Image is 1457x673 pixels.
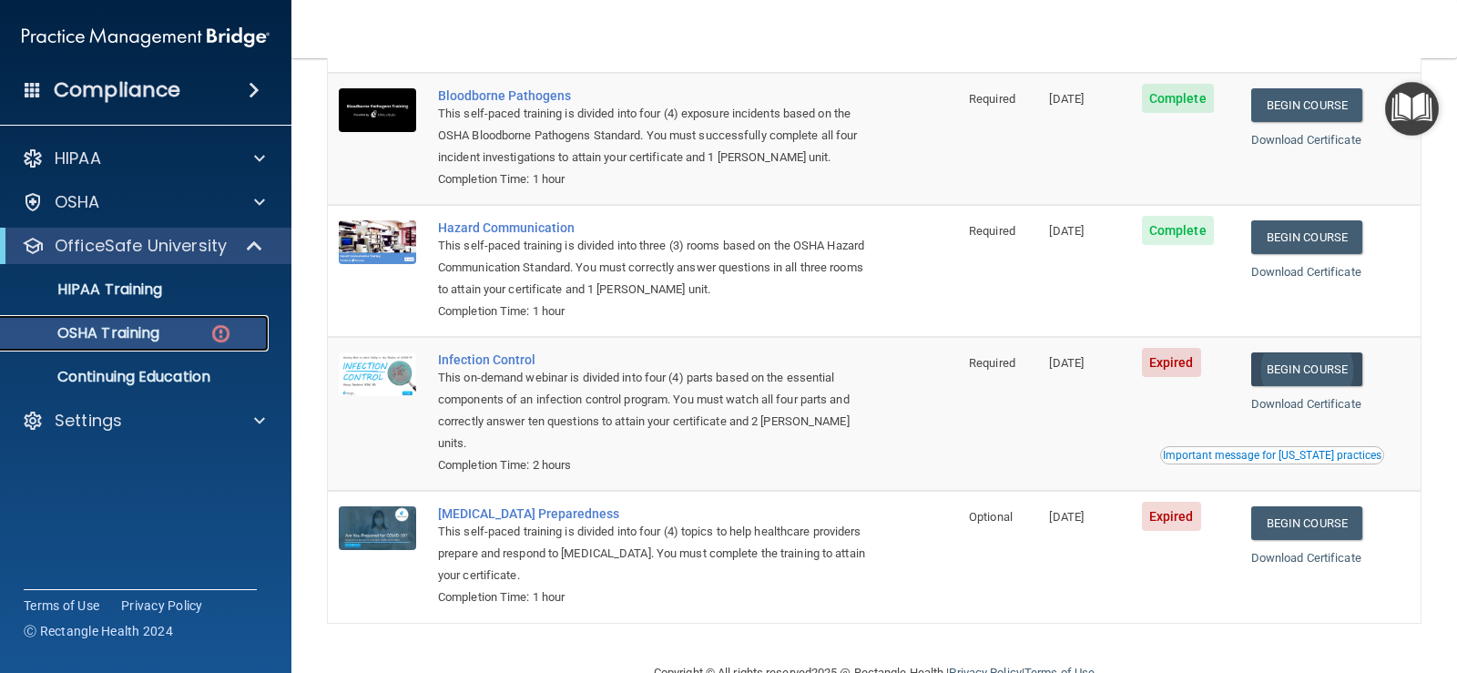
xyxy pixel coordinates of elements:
p: HIPAA Training [12,280,162,299]
a: Download Certificate [1251,397,1361,411]
a: [MEDICAL_DATA] Preparedness [438,506,867,521]
p: OfficeSafe University [55,235,227,257]
a: Begin Course [1251,88,1362,122]
span: Required [969,224,1015,238]
a: Settings [22,410,265,432]
p: Continuing Education [12,368,260,386]
span: Required [969,92,1015,106]
span: Expired [1142,502,1201,531]
div: Completion Time: 1 hour [438,301,867,322]
span: [DATE] [1049,224,1084,238]
a: Download Certificate [1251,265,1361,279]
a: OfficeSafe University [22,235,264,257]
a: Begin Course [1251,506,1362,540]
a: OSHA [22,191,265,213]
div: Completion Time: 2 hours [438,454,867,476]
a: Hazard Communication [438,220,867,235]
span: Complete [1142,84,1214,113]
a: Infection Control [438,352,867,367]
span: Expired [1142,348,1201,377]
div: Important message for [US_STATE] practices [1163,450,1381,461]
span: Required [969,356,1015,370]
a: Terms of Use [24,597,99,615]
button: Read this if you are a dental practitioner in the state of CA [1160,446,1384,464]
div: This self-paced training is divided into four (4) exposure incidents based on the OSHA Bloodborne... [438,103,867,168]
a: Begin Course [1251,352,1362,386]
span: [DATE] [1049,92,1084,106]
a: HIPAA [22,148,265,169]
div: This self-paced training is divided into three (3) rooms based on the OSHA Hazard Communication S... [438,235,867,301]
a: Download Certificate [1251,551,1361,565]
p: OSHA [55,191,100,213]
div: Completion Time: 1 hour [438,168,867,190]
button: Open Resource Center [1385,82,1439,136]
a: Begin Course [1251,220,1362,254]
a: Privacy Policy [121,597,203,615]
a: Bloodborne Pathogens [438,88,867,103]
span: [DATE] [1049,510,1084,524]
span: Complete [1142,216,1214,245]
a: Download Certificate [1251,133,1361,147]
p: HIPAA [55,148,101,169]
p: OSHA Training [12,324,159,342]
img: PMB logo [22,19,270,56]
span: Optional [969,510,1013,524]
p: Settings [55,410,122,432]
img: danger-circle.6113f641.png [209,322,232,345]
div: This on-demand webinar is divided into four (4) parts based on the essential components of an inf... [438,367,867,454]
span: Ⓒ Rectangle Health 2024 [24,622,173,640]
div: This self-paced training is divided into four (4) topics to help healthcare providers prepare and... [438,521,867,586]
h4: Compliance [54,77,180,103]
span: [DATE] [1049,356,1084,370]
div: Completion Time: 1 hour [438,586,867,608]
